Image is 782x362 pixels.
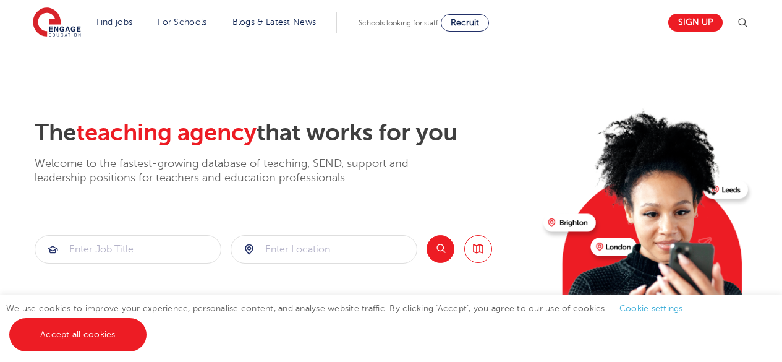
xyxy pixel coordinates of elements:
a: Blogs & Latest News [232,17,317,27]
a: Sign up [668,14,723,32]
span: teaching agency [76,119,257,146]
a: For Schools [158,17,206,27]
div: Submit [35,235,221,264]
div: Submit [231,235,417,264]
input: Submit [231,236,417,263]
img: Engage Education [33,7,81,38]
span: Schools looking for staff [359,19,438,27]
a: Accept all cookies [9,318,147,351]
span: Recruit [451,18,479,27]
h2: The that works for you [35,119,533,147]
a: Recruit [441,14,489,32]
a: Find jobs [96,17,133,27]
p: Welcome to the fastest-growing database of teaching, SEND, support and leadership positions for t... [35,157,443,186]
input: Submit [35,236,221,263]
button: Search [427,235,454,263]
span: We use cookies to improve your experience, personalise content, and analyse website traffic. By c... [6,304,695,339]
a: Cookie settings [619,304,683,313]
